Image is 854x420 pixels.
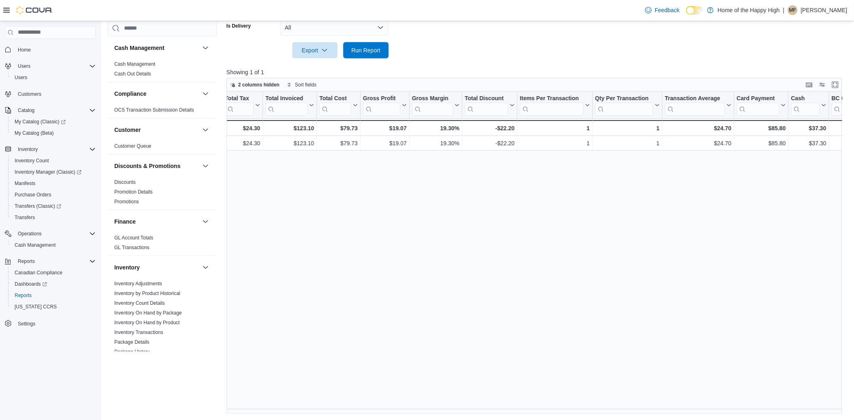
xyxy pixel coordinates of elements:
span: Inventory [15,144,96,154]
div: Card Payment [737,95,779,115]
div: Qty Per Transaction [595,95,653,115]
button: Cash [791,95,826,115]
span: Inventory Count [11,156,96,166]
div: Total Tax [225,95,254,115]
a: Transfers [11,213,38,222]
a: Package Details [114,339,150,345]
button: Inventory [15,144,41,154]
button: Reports [2,256,99,267]
span: Operations [18,230,42,237]
a: Inventory Manager (Classic) [8,166,99,178]
span: Canadian Compliance [11,268,96,278]
span: Reports [11,291,96,300]
h3: Cash Management [114,44,165,52]
button: Keyboard shortcuts [805,80,814,90]
span: Reports [18,258,35,265]
h3: Customer [114,126,141,134]
span: Users [15,74,27,81]
a: OCS Transaction Submission Details [114,107,194,113]
span: Catalog [15,106,96,115]
a: Cash Management [114,61,155,67]
span: [US_STATE] CCRS [15,304,57,310]
div: Card Payment [737,95,779,102]
div: Total Cost [319,95,351,102]
button: Settings [2,317,99,329]
button: Purchase Orders [8,189,99,200]
button: Users [2,60,99,72]
div: $37.30 [791,123,826,133]
a: My Catalog (Classic) [11,117,69,127]
span: Manifests [15,180,35,187]
button: Home [2,44,99,56]
a: My Catalog (Beta) [11,128,57,138]
button: Users [15,61,34,71]
button: Total Tax [225,95,260,115]
div: $19.07 [363,123,407,133]
div: -$22.20 [465,138,515,148]
span: Inventory On Hand by Package [114,310,182,316]
div: Finance [108,233,217,256]
span: Transfers (Classic) [15,203,61,209]
button: Catalog [15,106,38,115]
button: Users [8,72,99,83]
a: Inventory Transactions [114,330,163,335]
div: Total Cost [319,95,351,115]
div: Total Tax [225,95,254,102]
span: Customers [15,89,96,99]
p: [PERSON_NAME] [801,5,848,15]
span: Inventory On Hand by Product [114,319,180,326]
div: 1 [520,138,590,148]
div: $123.10 [265,123,314,133]
div: Cash Management [108,59,217,82]
span: Inventory [18,146,38,153]
div: Compliance [108,105,217,118]
span: Package History [114,349,150,355]
a: Promotions [114,199,139,205]
div: -$22.20 [465,123,515,133]
a: GL Account Totals [114,235,153,241]
span: Catalog [18,107,34,114]
p: Home of the Happy High [718,5,780,15]
a: Inventory On Hand by Product [114,320,180,325]
button: Reports [15,256,38,266]
span: Inventory by Product Historical [114,290,180,297]
button: Inventory [2,144,99,155]
button: Export [292,42,338,58]
button: Finance [201,217,210,226]
a: Inventory On Hand by Package [114,310,182,316]
span: Inventory Count Details [114,300,165,306]
span: MF [789,5,796,15]
div: 19.30% [412,138,460,148]
span: Home [15,45,96,55]
a: Package History [114,349,150,355]
a: Customer Queue [114,143,151,149]
div: Gross Margin [412,95,453,115]
button: Manifests [8,178,99,189]
button: Customer [201,125,210,135]
span: GL Account Totals [114,235,153,241]
div: $24.30 [225,123,260,133]
button: Operations [2,228,99,239]
button: Transaction Average [665,95,732,115]
button: Gross Margin [412,95,459,115]
button: Compliance [201,89,210,99]
a: Inventory Adjustments [114,281,162,286]
span: Inventory Manager (Classic) [11,167,96,177]
a: Cash Out Details [114,71,151,77]
a: Customers [15,89,45,99]
button: Cash Management [114,44,199,52]
button: Gross Profit [363,95,407,115]
span: Settings [15,318,96,328]
div: Items Per Transaction [520,95,584,115]
span: Dashboards [15,281,47,287]
span: Manifests [11,179,96,188]
a: Transfers (Classic) [8,200,99,212]
span: Export [297,42,333,58]
div: $85.80 [737,138,786,148]
span: Washington CCRS [11,302,96,312]
div: $19.07 [363,138,407,148]
button: Enter fullscreen [830,80,840,90]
